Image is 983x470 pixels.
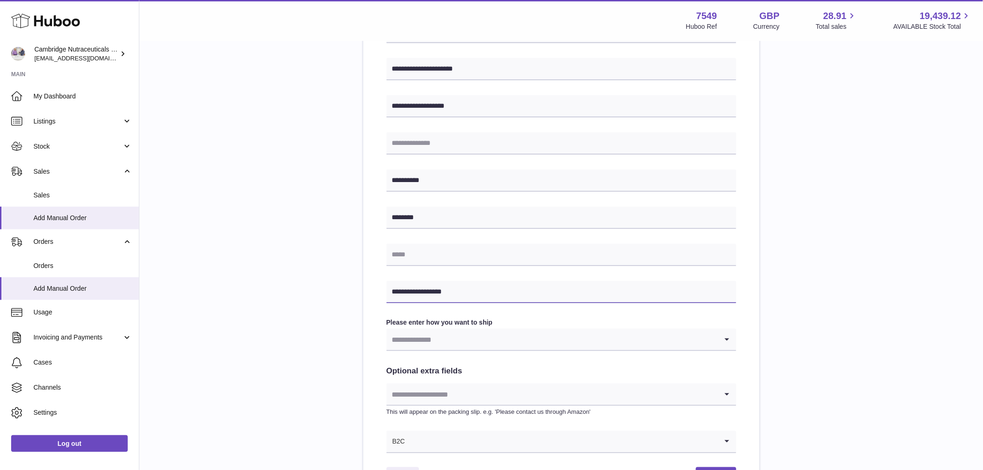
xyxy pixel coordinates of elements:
[33,191,132,200] span: Sales
[387,431,406,452] span: B2C
[33,408,132,417] span: Settings
[33,237,122,246] span: Orders
[816,22,857,31] span: Total sales
[33,284,132,293] span: Add Manual Order
[406,431,718,452] input: Search for option
[33,214,132,222] span: Add Manual Order
[33,92,132,101] span: My Dashboard
[823,10,846,22] span: 28.91
[893,10,972,31] a: 19,439.12 AVAILABLE Stock Total
[387,384,718,405] input: Search for option
[33,358,132,367] span: Cases
[387,384,736,406] div: Search for option
[33,333,122,342] span: Invoicing and Payments
[387,431,736,453] div: Search for option
[686,22,717,31] div: Huboo Ref
[34,54,137,62] span: [EMAIL_ADDRESS][DOMAIN_NAME]
[920,10,961,22] span: 19,439.12
[33,261,132,270] span: Orders
[11,47,25,61] img: qvc@camnutra.com
[33,117,122,126] span: Listings
[33,167,122,176] span: Sales
[760,10,780,22] strong: GBP
[696,10,717,22] strong: 7549
[33,308,132,317] span: Usage
[387,329,718,350] input: Search for option
[754,22,780,31] div: Currency
[387,366,736,377] h2: Optional extra fields
[816,10,857,31] a: 28.91 Total sales
[387,408,736,416] p: This will appear on the packing slip. e.g. 'Please contact us through Amazon'
[34,45,118,63] div: Cambridge Nutraceuticals Ltd
[33,383,132,392] span: Channels
[387,329,736,351] div: Search for option
[33,142,122,151] span: Stock
[11,435,128,452] a: Log out
[387,318,736,327] label: Please enter how you want to ship
[893,22,972,31] span: AVAILABLE Stock Total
